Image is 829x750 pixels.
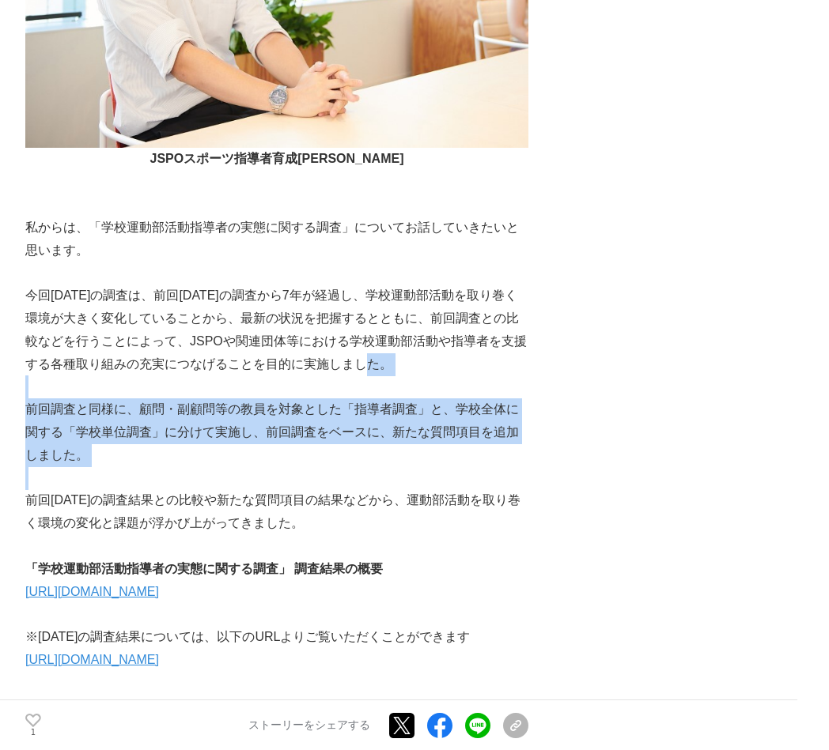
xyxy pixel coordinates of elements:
[150,152,404,165] strong: JSPOスポーツ指導者育成[PERSON_NAME]
[25,285,528,375] p: 今回[DATE]の調査は、前回[DATE]の調査から7年が経過し、学校運動部活動を取り巻く環境が大きく変化していることから、最新の状況を把握するとともに、前回調査との比較などを行うことによって、...
[25,489,528,535] p: 前回[DATE]の調査結果との比較や新たな質問項目の結果などから、運動部活動を取り巻く環境の変化と課題が浮かび上がってきました。
[25,626,528,649] p: ※[DATE]の調査結果については、以下のURLよりご覧いただくことができます
[25,653,159,666] a: [URL][DOMAIN_NAME]
[25,562,383,575] strong: 「学校運動部活動指導者の実態に関する調査」 調査結果の概要
[25,729,41,737] p: 1
[25,585,159,598] a: [URL][DOMAIN_NAME]
[248,718,370,733] p: ストーリーをシェアする
[25,217,528,262] p: 私からは、「学校運動部活動指導者の実態に関する調査」についてお話していきたいと思います。
[25,398,528,466] p: 前回調査と同様に、顧問・副顧問等の教員を対象とした「指導者調査」と、学校全体に関する「学校単位調査」に分けて実施し、前回調査をベースに、新たな質問項目を追加しました。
